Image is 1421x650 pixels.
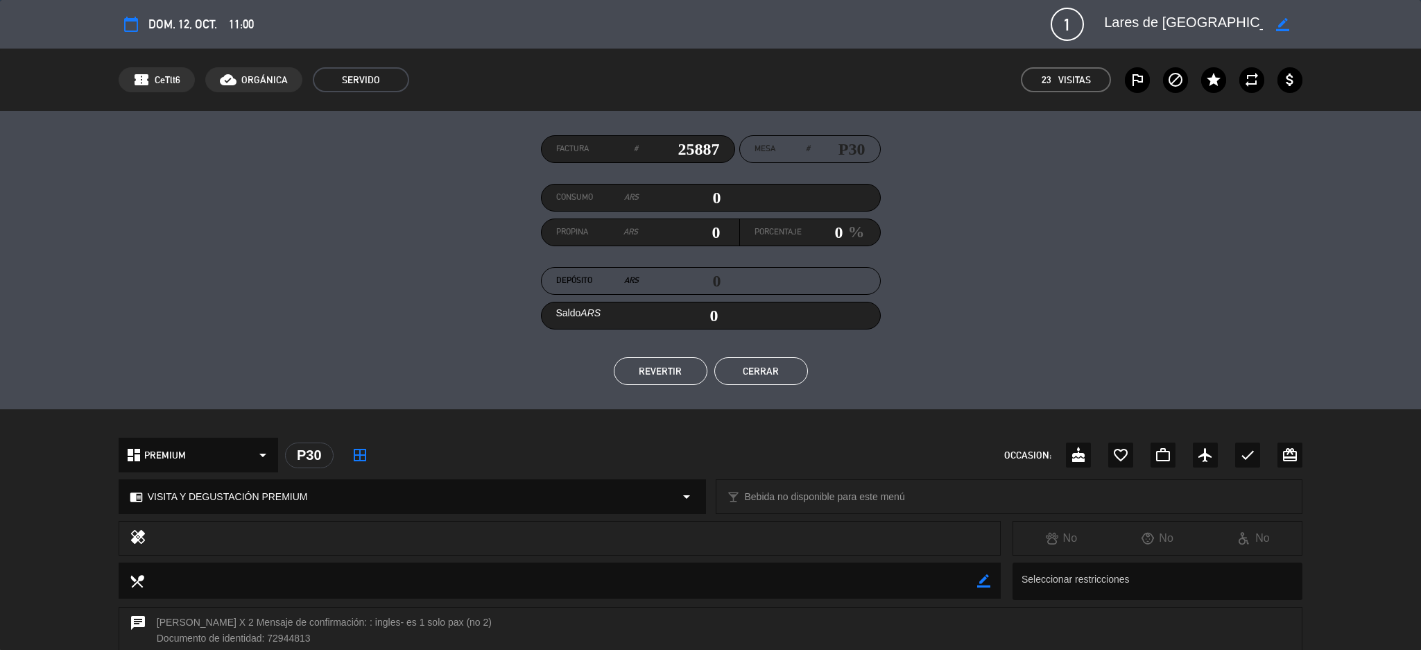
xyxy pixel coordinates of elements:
[1205,71,1222,88] i: star
[614,357,707,385] button: REVERTIR
[1239,447,1256,463] i: check
[313,67,409,92] span: SERVIDO
[556,274,639,288] label: Depósito
[802,222,843,243] input: 0
[556,225,639,239] label: Propina
[755,225,802,239] label: Porcentaje
[810,139,865,160] input: number
[624,191,639,205] em: ARS
[126,447,142,463] i: dashboard
[1042,72,1051,88] span: 23
[285,443,334,468] div: P30
[155,72,180,88] span: CeTlt6
[130,529,146,548] i: healing
[255,447,271,463] i: arrow_drop_down
[1070,447,1087,463] i: cake
[727,490,740,504] i: local_bar
[1205,529,1302,547] div: No
[119,12,144,37] button: calendar_today
[623,225,638,239] em: ARS
[556,305,601,321] label: Saldo
[220,71,236,88] i: cloud_done
[1129,71,1146,88] i: outlined_flag
[556,142,638,156] label: Factura
[638,139,720,160] input: 0
[1112,447,1129,463] i: favorite_border
[1004,447,1051,463] span: OCCASION:
[123,16,139,33] i: calendar_today
[1110,529,1206,547] div: No
[1155,447,1171,463] i: work_outline
[148,489,308,505] span: VISITA Y DEGUSTACIÓN PREMIUM
[556,191,639,205] label: Consumo
[148,15,217,34] span: dom. 12, oct.
[241,72,288,88] span: ORGÁNICA
[129,573,144,588] i: local_dining
[1197,447,1214,463] i: airplanemode_active
[843,219,865,246] em: %
[638,222,721,243] input: 0
[130,615,146,647] i: chat
[639,187,721,208] input: 0
[624,274,639,288] em: ARS
[678,488,695,505] i: arrow_drop_down
[1051,8,1084,41] span: 1
[755,142,775,156] span: Mesa
[1167,71,1184,88] i: block
[1282,447,1298,463] i: card_giftcard
[1243,71,1260,88] i: repeat
[714,357,808,385] button: Cerrar
[352,447,368,463] i: border_all
[634,142,638,156] em: #
[144,447,186,463] span: PREMIUM
[1276,18,1289,31] i: border_color
[977,574,990,588] i: border_color
[745,489,905,505] span: Bebida no disponible para este menú
[1058,72,1091,88] em: Visitas
[806,142,810,156] em: #
[580,307,601,318] em: ARS
[1013,529,1110,547] div: No
[130,490,143,504] i: chrome_reader_mode
[229,15,254,34] span: 11:00
[1282,71,1298,88] i: attach_money
[133,71,150,88] span: confirmation_number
